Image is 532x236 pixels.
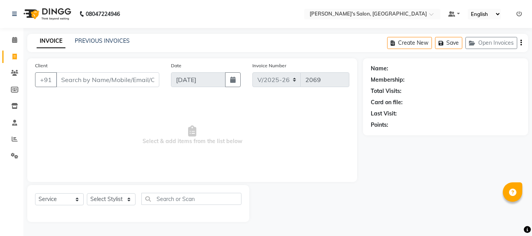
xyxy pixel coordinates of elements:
[35,72,57,87] button: +91
[465,37,517,49] button: Open Invoices
[387,37,432,49] button: Create New
[56,72,159,87] input: Search by Name/Mobile/Email/Code
[35,96,349,174] span: Select & add items from the list below
[371,87,402,95] div: Total Visits:
[171,62,181,69] label: Date
[37,34,65,48] a: INVOICE
[35,62,48,69] label: Client
[75,37,130,44] a: PREVIOUS INVOICES
[371,110,397,118] div: Last Visit:
[371,65,388,73] div: Name:
[252,62,286,69] label: Invoice Number
[141,193,241,205] input: Search or Scan
[20,3,73,25] img: logo
[435,37,462,49] button: Save
[371,121,388,129] div: Points:
[371,76,405,84] div: Membership:
[371,98,403,107] div: Card on file:
[86,3,120,25] b: 08047224946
